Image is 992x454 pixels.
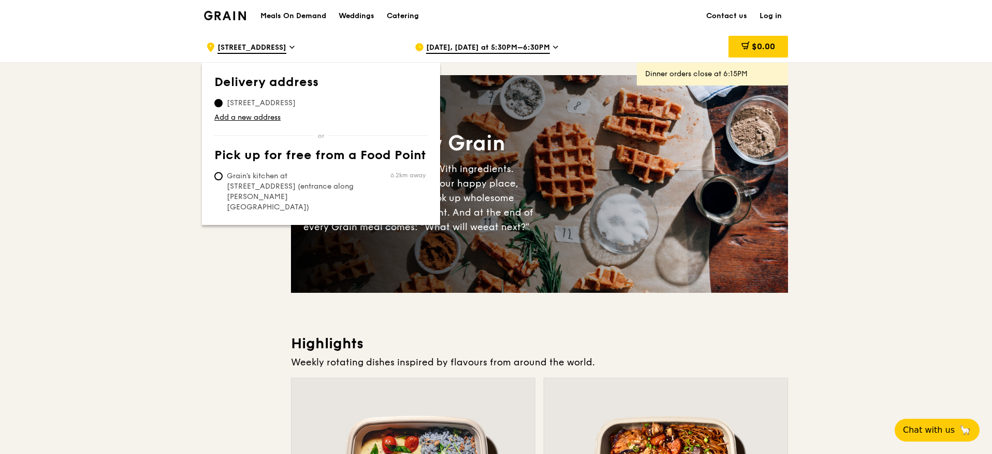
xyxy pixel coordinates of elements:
div: Catering [387,1,419,32]
th: Delivery address [214,75,428,94]
a: Contact us [700,1,753,32]
div: Dinner orders close at 6:15PM [645,69,780,79]
input: [STREET_ADDRESS] [214,99,223,107]
img: Grain [204,11,246,20]
div: Weddings [339,1,374,32]
div: Weekly rotating dishes inspired by flavours from around the world. [291,355,788,370]
span: eat next?” [483,221,530,233]
th: Pick up for free from a Food Point [214,148,428,167]
span: [STREET_ADDRESS] [214,98,308,108]
h3: Highlights [291,334,788,353]
a: Log in [753,1,788,32]
span: [DATE], [DATE] at 5:30PM–6:30PM [426,42,550,54]
h1: Meals On Demand [260,11,326,21]
span: 6.2km away [390,171,426,179]
span: $0.00 [752,41,775,51]
a: Weddings [332,1,381,32]
span: [STREET_ADDRESS] [217,42,286,54]
span: Grain's kitchen at [STREET_ADDRESS] (entrance along [PERSON_NAME][GEOGRAPHIC_DATA]) [214,171,369,212]
a: Catering [381,1,425,32]
span: 🦙 [959,424,971,436]
button: Chat with us🦙 [895,419,980,442]
span: Chat with us [903,424,955,436]
input: Grain's kitchen at [STREET_ADDRESS] (entrance along [PERSON_NAME][GEOGRAPHIC_DATA])6.2km away [214,172,223,180]
a: Add a new address [214,112,428,123]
